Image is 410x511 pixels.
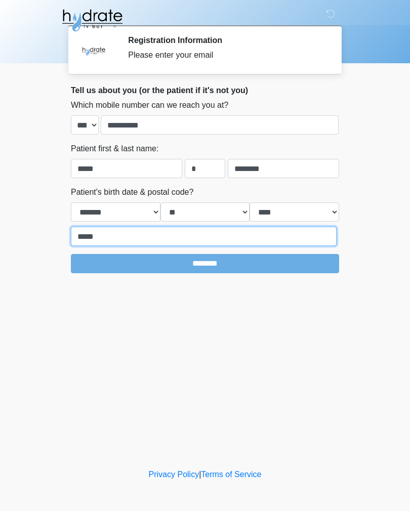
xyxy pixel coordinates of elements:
a: Privacy Policy [149,470,199,479]
div: Please enter your email [128,49,324,61]
a: Terms of Service [201,470,261,479]
h2: Tell us about you (or the patient if it's not you) [71,86,339,95]
img: Agent Avatar [78,35,109,66]
label: Patient first & last name: [71,143,158,155]
img: Hydrate IV Bar - Fort Collins Logo [61,8,124,33]
label: Patient's birth date & postal code? [71,186,193,198]
label: Which mobile number can we reach you at? [71,99,228,111]
a: | [199,470,201,479]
